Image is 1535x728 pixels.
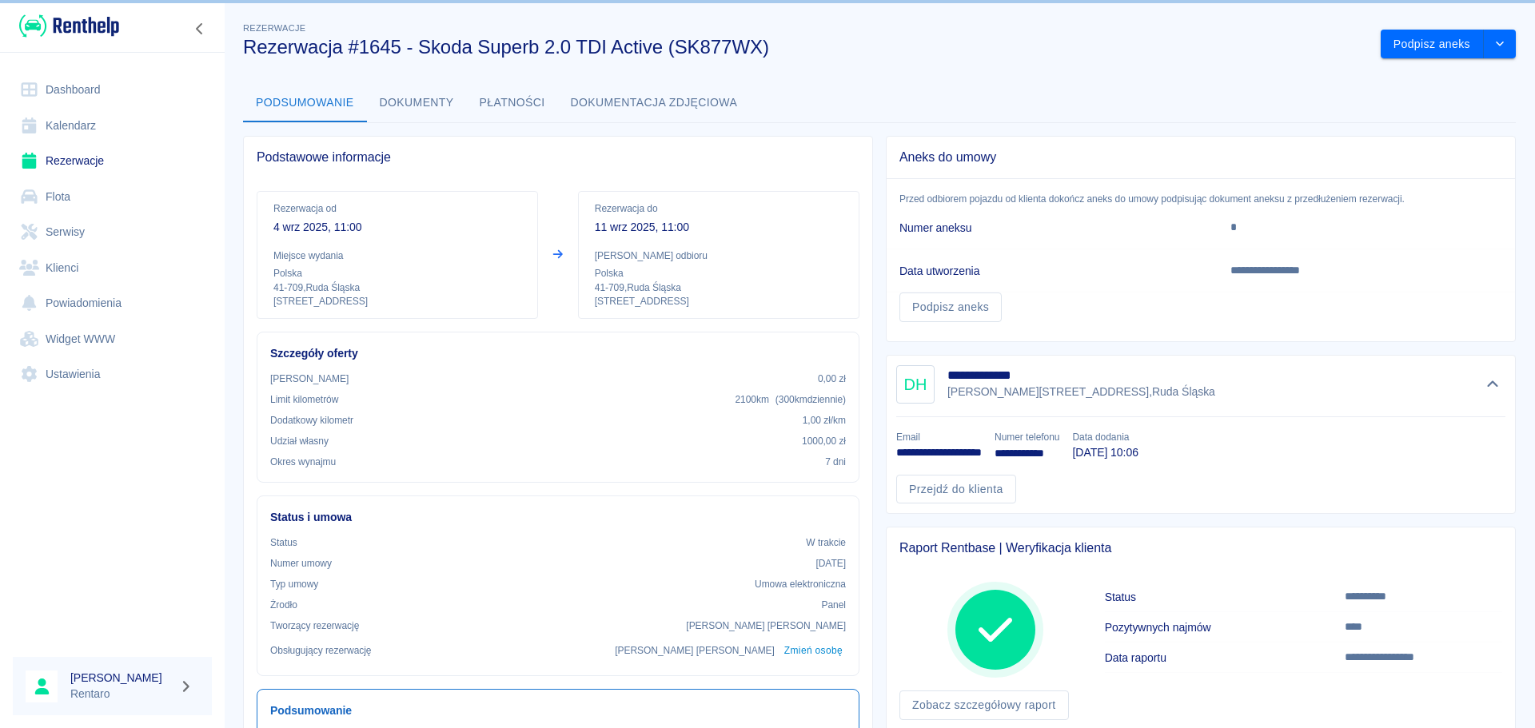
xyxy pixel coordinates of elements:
[887,192,1515,206] p: Przed odbiorem pojazdu od klienta dokończ aneks do umowy podpisując dokument aneksu z przedłużeni...
[70,670,173,686] h6: [PERSON_NAME]
[899,540,1502,556] span: Raport Rentbase | Weryfikacja klienta
[270,392,338,407] p: Limit kilometrów
[1480,373,1506,396] button: Ukryj szczegóły
[270,455,336,469] p: Okres wynajmu
[273,219,521,236] p: 4 wrz 2025, 11:00
[1072,430,1138,444] p: Data dodania
[13,179,212,215] a: Flota
[558,84,751,122] button: Dokumentacja zdjęciowa
[899,292,1002,322] a: Podpisz aneks
[270,598,297,612] p: Żrodło
[273,201,521,216] p: Rezerwacja od
[822,598,847,612] p: Panel
[13,13,119,39] a: Renthelp logo
[896,365,935,404] div: DH
[825,455,846,469] p: 7 dni
[19,13,119,39] img: Renthelp logo
[270,372,349,386] p: [PERSON_NAME]
[781,639,846,662] button: Zmień osobę
[1072,444,1138,461] p: [DATE] 10:06
[595,201,843,216] p: Rezerwacja do
[806,535,846,550] p: W trakcie
[270,434,329,448] p: Udział własny
[13,72,212,108] a: Dashboard
[270,345,846,362] h6: Szczegóły oferty
[270,413,353,428] p: Dodatkowy kilometr
[775,394,846,405] span: ( 300 km dziennie )
[270,619,359,633] p: Tworzący rezerwację
[686,619,846,633] p: [PERSON_NAME] [PERSON_NAME]
[995,430,1059,444] p: Numer telefonu
[13,321,212,357] a: Widget WWW
[803,413,846,428] p: 1,00 zł /km
[595,280,843,295] p: 41-709 , Ruda Śląska
[270,535,297,550] p: Status
[70,686,173,702] p: Rentaro
[947,384,1215,400] p: [PERSON_NAME][STREET_ADDRESS] , Ruda Śląska
[188,18,212,39] button: Zwiń nawigację
[899,149,1502,165] span: Aneks do umowy
[1381,30,1484,59] button: Podpisz aneks
[273,266,521,280] p: Polska
[13,285,212,321] a: Powiadomienia
[13,108,212,144] a: Kalendarz
[467,84,558,122] button: Płatności
[595,249,843,263] p: [PERSON_NAME] odbioru
[1105,650,1346,666] h6: Data raportu
[13,356,212,392] a: Ustawienia
[273,249,521,263] p: Miejsce wydania
[270,702,846,719] h6: Podsumowanie
[13,214,212,250] a: Serwisy
[367,84,467,122] button: Dokumenty
[257,149,859,165] span: Podstawowe informacje
[13,250,212,286] a: Klienci
[13,143,212,179] a: Rezerwacje
[802,434,846,448] p: 1000,00 zł
[755,577,846,591] p: Umowa elektroniczna
[818,372,846,386] p: 0,00 zł
[273,280,521,295] p: 41-709 , Ruda Śląska
[270,643,372,658] p: Obsługujący rezerwację
[595,295,843,308] p: [STREET_ADDRESS]
[896,430,982,444] p: Email
[899,690,1069,720] a: Zobacz szczegółowy raport
[270,556,332,571] p: Numer umowy
[896,475,1016,504] a: Przejdź do klienta
[270,577,318,591] p: Typ umowy
[243,36,1368,58] h3: Rezerwacja #1645 - Skoda Superb 2.0 TDI Active (SK877WX)
[243,23,305,33] span: Rezerwacje
[1484,30,1516,59] button: drop-down
[595,266,843,280] p: Polska
[735,392,846,407] p: 2100 km
[1105,619,1346,635] h6: Pozytywnych najmów
[899,263,1205,279] h6: Data utworzenia
[270,509,846,526] h6: Status i umowa
[595,219,843,236] p: 11 wrz 2025, 11:00
[615,643,775,658] p: [PERSON_NAME] [PERSON_NAME]
[1105,589,1346,605] h6: Status
[815,556,846,571] p: [DATE]
[273,295,521,308] p: [STREET_ADDRESS]
[243,84,367,122] button: Podsumowanie
[899,220,1205,236] h6: Numer aneksu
